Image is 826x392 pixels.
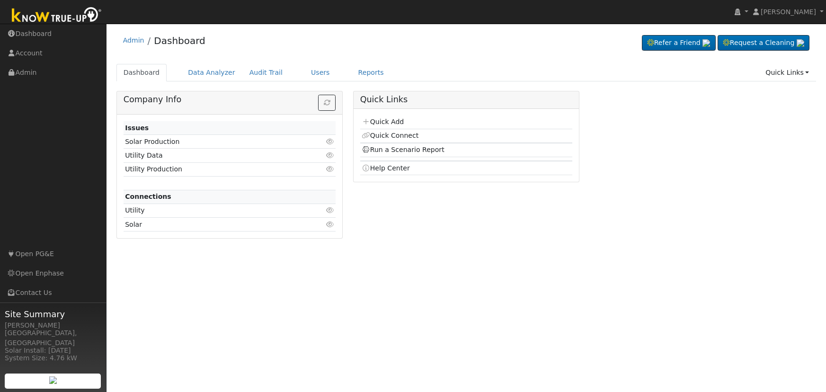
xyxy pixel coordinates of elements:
div: [PERSON_NAME] [5,321,101,330]
td: Solar Production [124,135,302,149]
i: Click to view [326,166,334,172]
strong: Issues [125,124,149,132]
i: Click to view [326,221,334,228]
a: Data Analyzer [181,64,242,81]
span: Site Summary [5,308,101,321]
a: Audit Trail [242,64,290,81]
a: Quick Links [758,64,816,81]
td: Utility [124,204,302,217]
a: Help Center [362,164,410,172]
a: Quick Connect [362,132,418,139]
td: Utility Production [124,162,302,176]
h5: Company Info [124,95,336,105]
i: Click to view [326,152,334,159]
strong: Connections [125,193,171,200]
img: retrieve [702,39,710,47]
div: [GEOGRAPHIC_DATA], [GEOGRAPHIC_DATA] [5,328,101,348]
div: Solar Install: [DATE] [5,346,101,356]
img: retrieve [49,376,57,384]
a: Dashboard [116,64,167,81]
a: Refer a Friend [642,35,716,51]
img: Know True-Up [7,5,107,27]
a: Quick Add [362,118,404,125]
i: Click to view [326,138,334,145]
a: Run a Scenario Report [362,146,444,153]
a: Request a Cleaning [718,35,809,51]
img: retrieve [797,39,804,47]
a: Admin [123,36,144,44]
div: System Size: 4.76 kW [5,353,101,363]
a: Dashboard [154,35,205,46]
td: Solar [124,218,302,232]
h5: Quick Links [360,95,573,105]
a: Reports [351,64,391,81]
td: Utility Data [124,149,302,162]
span: [PERSON_NAME] [761,8,816,16]
i: Click to view [326,207,334,214]
a: Users [304,64,337,81]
